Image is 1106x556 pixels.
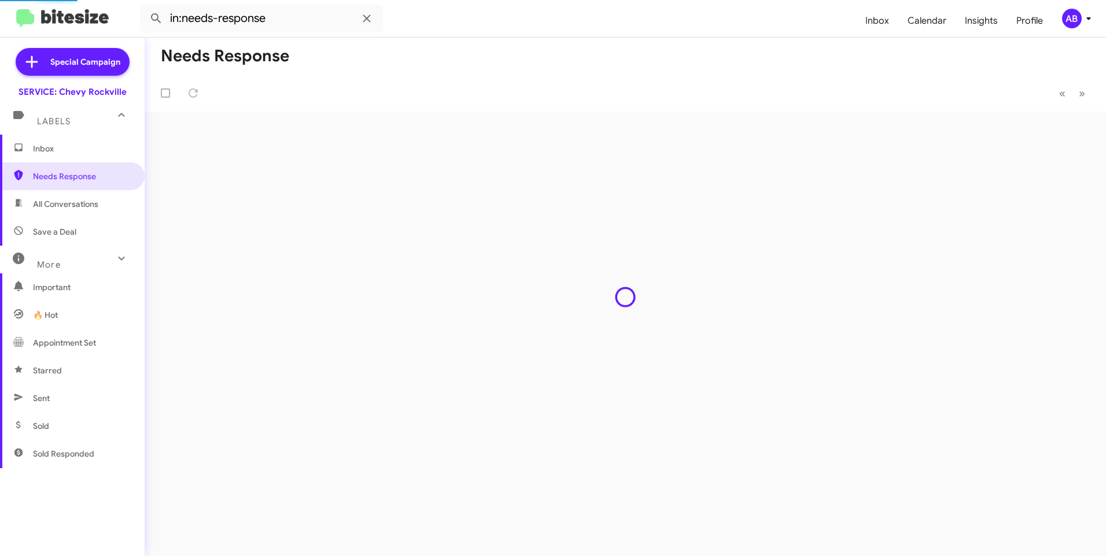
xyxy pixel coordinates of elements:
[19,86,127,98] div: SERVICE: Chevy Rockville
[50,56,120,68] span: Special Campaign
[33,170,131,182] span: Needs Response
[37,116,71,127] span: Labels
[33,420,49,432] span: Sold
[1062,9,1082,28] div: AB
[161,47,289,65] h1: Needs Response
[33,143,131,154] span: Inbox
[1072,81,1092,105] button: Next
[1079,86,1085,101] span: »
[33,337,96,349] span: Appointment Set
[1052,81,1072,105] button: Previous
[33,365,62,376] span: Starred
[898,4,956,38] a: Calendar
[140,5,383,32] input: Search
[1059,86,1066,101] span: «
[33,281,131,293] span: Important
[1053,81,1092,105] nav: Page navigation example
[37,260,61,270] span: More
[856,4,898,38] a: Inbox
[33,448,94,459] span: Sold Responded
[33,226,76,238] span: Save a Deal
[33,198,98,210] span: All Conversations
[956,4,1007,38] a: Insights
[33,392,50,404] span: Sent
[16,48,130,76] a: Special Campaign
[1052,9,1093,28] button: AB
[33,309,58,321] span: 🔥 Hot
[1007,4,1052,38] a: Profile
